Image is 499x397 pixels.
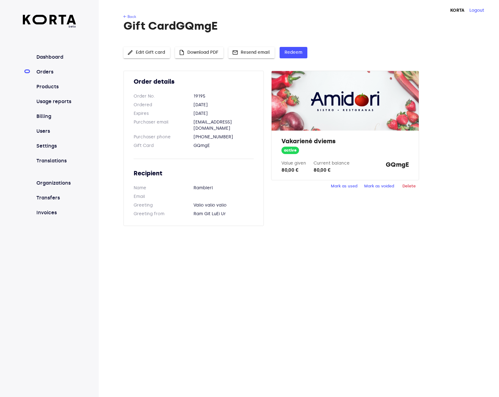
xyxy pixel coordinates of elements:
dd: RambIerl [193,185,253,191]
label: Value given [281,161,306,166]
strong: KORTA [450,8,464,13]
h2: Vakarienė dviems [281,137,409,145]
button: Logout [469,7,484,14]
dt: Purchaser email [134,119,193,132]
span: Redeem [285,49,302,56]
dd: [DATE] [193,111,253,117]
div: 80,00 € [314,166,350,174]
label: Current balance [314,161,350,166]
a: Translations [35,157,76,165]
a: beta [23,15,76,29]
a: Usage reports [35,98,76,105]
div: 80,00 € [281,166,306,174]
h2: Recipient [134,169,254,178]
button: Edit Gift card [123,47,170,58]
a: Settings [35,142,76,150]
dd: [DATE] [193,102,253,108]
dt: Greeting from [134,211,193,217]
a: Billing [35,113,76,120]
a: ← Back [123,15,136,19]
a: Organizations [35,179,76,187]
dd: [PHONE_NUMBER] [193,134,253,140]
a: Users [35,127,76,135]
dt: Purchaser phone [134,134,193,140]
dt: Greeting [134,202,193,208]
span: mail [232,49,238,56]
a: Transfers [35,194,76,202]
button: Mark as voided [363,182,396,191]
dd: Ram Git LuEi Ur [193,211,253,217]
button: Delete [399,182,419,191]
span: Edit Gift card [128,49,165,56]
dd: [EMAIL_ADDRESS][DOMAIN_NAME] [193,119,253,132]
span: Resend email [233,49,270,56]
span: Mark as used [331,183,357,190]
a: Invoices [35,209,76,216]
button: Download PDF [175,47,223,58]
h2: Order details [134,77,254,86]
a: Products [35,83,76,90]
dt: Ordered [134,102,193,108]
a: Orders [35,68,76,76]
button: Redeem [280,47,307,58]
span: Delete [402,183,416,190]
span: beta [23,24,76,29]
img: Korta [23,15,76,24]
a: Dashboard [35,53,76,61]
strong: GQmgE [386,160,409,174]
dt: Gift Card [134,143,193,149]
dd: 19195 [193,93,253,99]
dt: Name [134,185,193,191]
span: active [281,148,299,153]
dd: GQmgE [193,143,253,149]
span: insert_drive_file [179,49,185,56]
h1: Gift Card GQmgE [123,20,493,32]
span: Download PDF [180,49,218,56]
dt: Expires [134,111,193,117]
span: Mark as voided [364,183,394,190]
dt: Order No. [134,93,193,99]
dt: Email [134,194,193,200]
a: Edit Gift card [123,49,170,54]
span: edit [127,49,133,56]
button: Resend email [228,47,275,58]
dd: Valio valio valio [193,202,253,208]
button: Mark as used [329,182,359,191]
